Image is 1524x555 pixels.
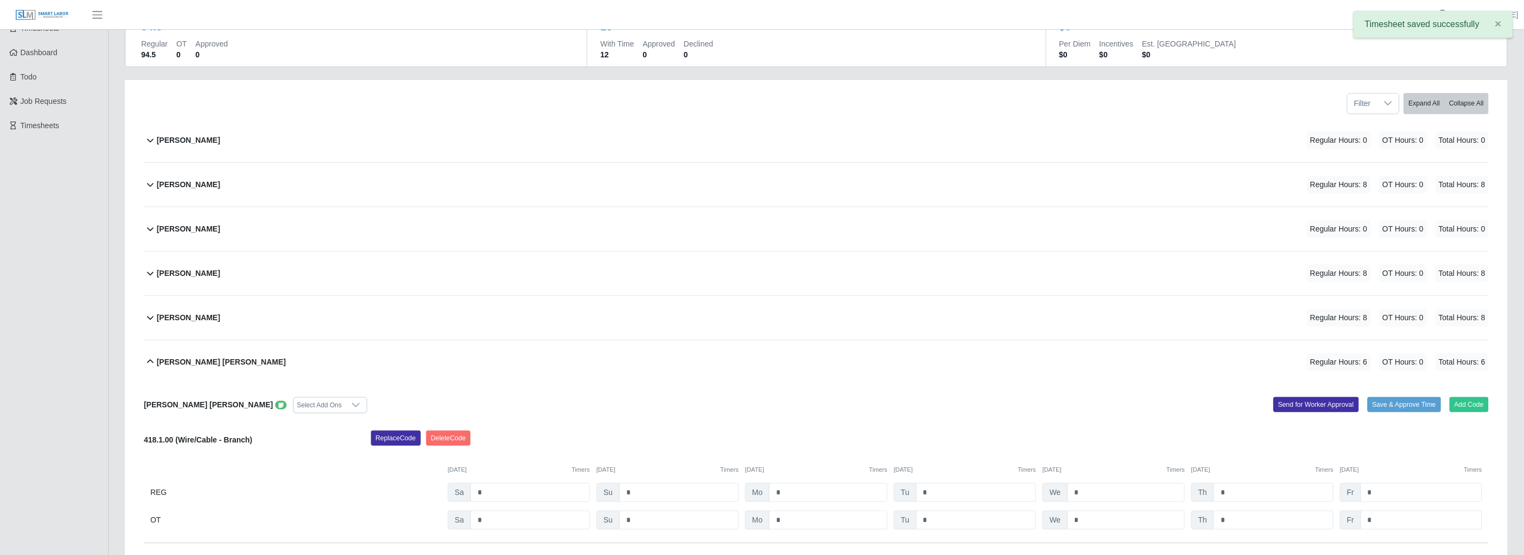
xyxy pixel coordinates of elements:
span: Mo [745,511,770,530]
span: OT Hours: 0 [1380,309,1427,327]
div: [DATE] [1043,465,1185,474]
dd: 94.5 [141,49,168,60]
span: Mo [745,483,770,502]
button: [PERSON_NAME] Regular Hours: 0 OT Hours: 0 Total Hours: 0 [144,207,1489,251]
dd: 12 [600,49,634,60]
span: We [1043,483,1068,502]
a: View/Edit Notes [275,400,287,409]
div: Select Add Ons [294,398,345,413]
button: Timers [720,465,739,474]
div: [DATE] [597,465,739,474]
span: Tu [894,483,917,502]
div: Timesheet saved successfully [1354,11,1513,38]
dd: $0 [1059,49,1091,60]
dd: $0 [1142,49,1236,60]
span: OT Hours: 0 [1380,265,1427,282]
b: 418.1.00 (Wire/Cable - Branch) [144,435,253,444]
span: Fr [1340,483,1361,502]
div: [DATE] [1191,465,1334,474]
span: Th [1191,511,1214,530]
b: [PERSON_NAME] [157,312,220,323]
span: Total Hours: 0 [1436,220,1489,238]
button: Add Code [1450,397,1489,412]
button: ReplaceCode [371,431,421,446]
span: OT Hours: 0 [1380,131,1427,149]
span: Sa [448,511,471,530]
span: Regular Hours: 8 [1307,176,1371,194]
dd: $0 [1099,49,1134,60]
dt: Declined [684,38,713,49]
button: Timers [1315,465,1334,474]
span: Tu [894,511,917,530]
span: Total Hours: 6 [1436,353,1489,371]
button: Collapse All [1445,93,1489,114]
dt: With Time [600,38,634,49]
dd: 0 [176,49,187,60]
div: REG [150,483,441,502]
span: Fr [1340,511,1361,530]
div: [DATE] [894,465,1036,474]
span: Regular Hours: 8 [1307,309,1371,327]
span: Total Hours: 8 [1436,265,1489,282]
b: [PERSON_NAME] [157,223,220,235]
span: Su [597,483,620,502]
dd: 0 [195,49,228,60]
span: OT Hours: 0 [1380,220,1427,238]
div: [DATE] [745,465,887,474]
span: Regular Hours: 0 [1307,220,1371,238]
img: SLM Logo [15,9,69,21]
span: We [1043,511,1068,530]
b: [PERSON_NAME] [157,135,220,146]
button: [PERSON_NAME] Regular Hours: 8 OT Hours: 0 Total Hours: 8 [144,296,1489,340]
span: Su [597,511,620,530]
b: [PERSON_NAME] [157,268,220,279]
dd: 0 [643,49,675,60]
span: Dashboard [21,48,58,57]
span: OT Hours: 0 [1380,353,1427,371]
span: Regular Hours: 6 [1307,353,1371,371]
dt: Per Diem [1059,38,1091,49]
b: [PERSON_NAME] [PERSON_NAME] [144,400,273,409]
span: Regular Hours: 0 [1307,131,1371,149]
div: [DATE] [1340,465,1482,474]
button: [PERSON_NAME] Regular Hours: 0 OT Hours: 0 Total Hours: 0 [144,118,1489,162]
div: [DATE] [448,465,590,474]
span: Sa [448,483,471,502]
dt: Est. [GEOGRAPHIC_DATA] [1142,38,1236,49]
dt: Regular [141,38,168,49]
span: Todo [21,72,37,81]
span: Total Hours: 8 [1436,176,1489,194]
button: DeleteCode [426,431,471,446]
button: Timers [1167,465,1185,474]
div: OT [150,511,441,530]
dd: 0 [684,49,713,60]
dt: Approved [643,38,675,49]
a: [PERSON_NAME] [1456,9,1519,21]
button: Save & Approve Time [1368,397,1441,412]
span: Filter [1348,94,1377,114]
button: [PERSON_NAME] Regular Hours: 8 OT Hours: 0 Total Hours: 8 [144,252,1489,295]
dt: OT [176,38,187,49]
button: Timers [1018,465,1036,474]
span: Total Hours: 8 [1436,309,1489,327]
b: [PERSON_NAME] [157,179,220,190]
span: Total Hours: 0 [1436,131,1489,149]
span: × [1495,17,1502,30]
button: Expand All [1404,93,1445,114]
b: [PERSON_NAME] [PERSON_NAME] [157,356,286,368]
div: bulk actions [1404,93,1489,114]
button: Timers [869,465,887,474]
dt: Approved [195,38,228,49]
button: Timers [1464,465,1482,474]
span: Th [1191,483,1214,502]
span: Job Requests [21,97,67,105]
span: Timesheets [21,121,59,130]
button: [PERSON_NAME] [PERSON_NAME] Regular Hours: 6 OT Hours: 0 Total Hours: 6 [144,340,1489,384]
span: Regular Hours: 8 [1307,265,1371,282]
span: OT Hours: 0 [1380,176,1427,194]
button: Timers [572,465,590,474]
button: Send for Worker Approval [1274,397,1359,412]
dt: Incentives [1099,38,1134,49]
button: [PERSON_NAME] Regular Hours: 8 OT Hours: 0 Total Hours: 8 [144,163,1489,207]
